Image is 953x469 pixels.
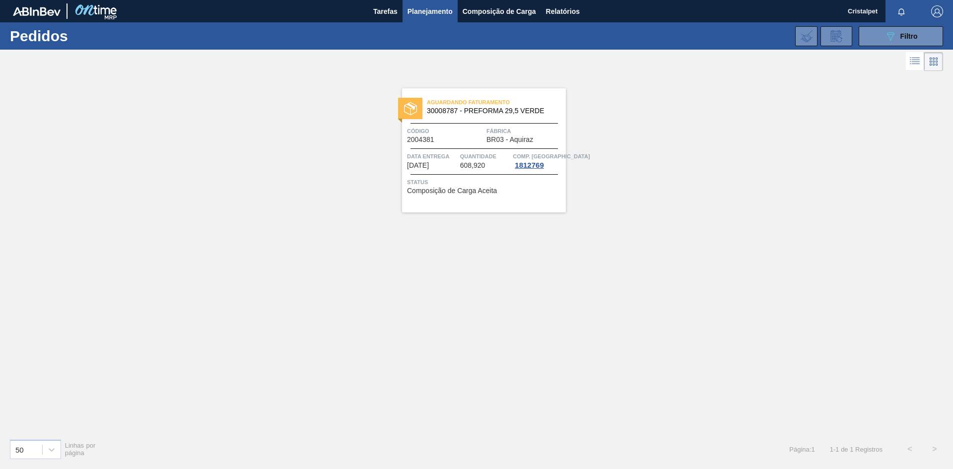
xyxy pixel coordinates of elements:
div: Solicitação de Revisão de Pedidos [820,26,852,46]
span: Fábrica [486,126,563,136]
span: 16/08/2025 [407,162,429,169]
span: Quantidade [460,151,511,161]
span: Composição de Carga [463,5,536,17]
span: Comp. Carga [513,151,590,161]
span: Código [407,126,484,136]
span: BR03 - Aquiraz [486,136,533,143]
span: Status [407,177,563,187]
span: Tarefas [373,5,398,17]
span: Relatórios [546,5,580,17]
div: Visão em Cards [924,52,943,71]
img: status [404,102,417,115]
img: Logout [931,5,943,17]
a: Comp. [GEOGRAPHIC_DATA]1812769 [513,151,563,169]
a: statusAguardando Faturamento30008787 - PREFORMA 29,5 VERDECódigo2004381FábricaBR03 - AquirazData ... [387,88,566,212]
div: 50 [15,445,24,454]
button: Notificações [885,4,917,18]
div: 1812769 [513,161,545,169]
button: > [922,437,947,462]
h1: Pedidos [10,30,158,42]
span: Composição de Carga Aceita [407,187,497,195]
img: TNhmsLtSVTkK8tSr43FrP2fwEKptu5GPRR3wAAAABJRU5ErkJggg== [13,7,61,16]
button: < [897,437,922,462]
span: Aguardando Faturamento [427,97,566,107]
span: 30008787 - PREFORMA 29,5 VERDE [427,107,558,115]
div: Importar Negociações dos Pedidos [795,26,817,46]
span: 1 - 1 de 1 Registros [830,446,883,453]
span: Planejamento [408,5,453,17]
span: Página : 1 [789,446,815,453]
span: 608,920 [460,162,485,169]
div: Visão em Lista [906,52,924,71]
span: Data entrega [407,151,458,161]
span: Filtro [900,32,918,40]
span: 2004381 [407,136,434,143]
span: Linhas por página [65,442,96,457]
button: Filtro [859,26,943,46]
